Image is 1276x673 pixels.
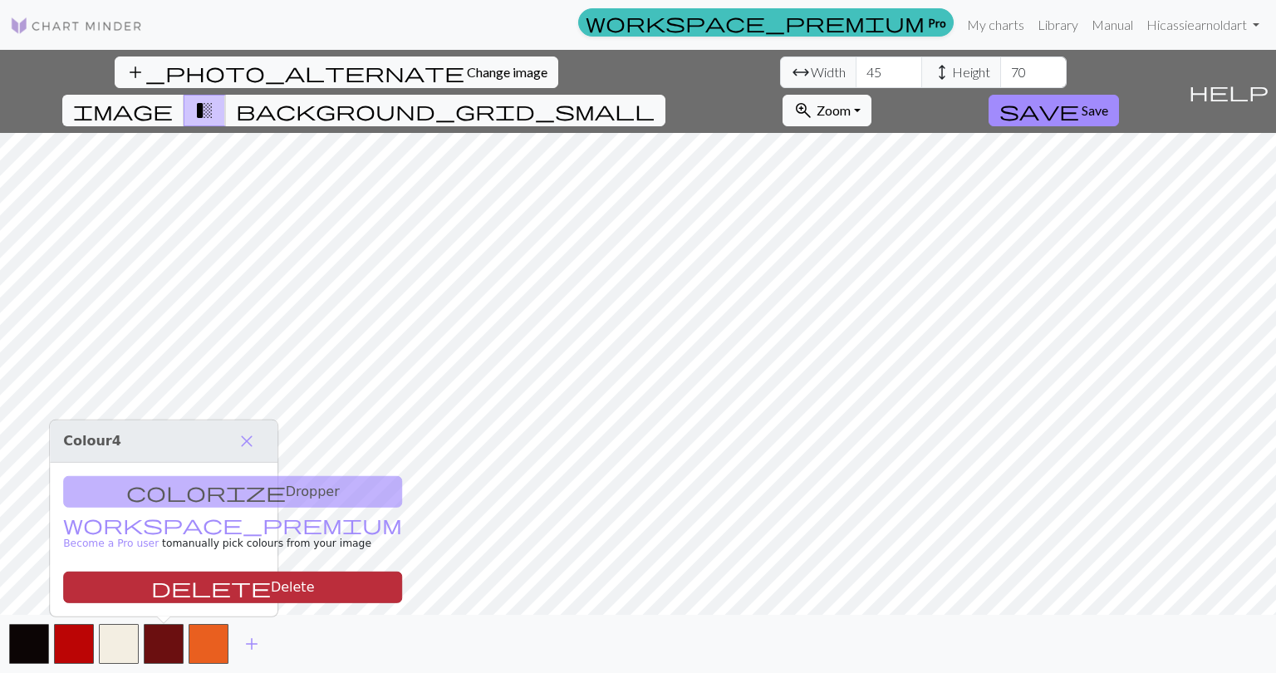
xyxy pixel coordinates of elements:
a: Hicassiearnoldart [1140,8,1266,42]
span: Colour 4 [63,433,121,449]
button: Add color [231,628,272,660]
a: Manual [1085,8,1140,42]
a: My charts [960,8,1031,42]
span: save [999,99,1079,122]
button: Delete color [63,572,402,603]
span: Change image [467,64,547,80]
span: Zoom [817,102,851,118]
span: workspace_premium [586,11,925,34]
span: image [73,99,173,122]
button: Save [989,95,1119,126]
span: Width [811,62,846,82]
span: add [242,632,262,656]
span: add_photo_alternate [125,61,464,84]
span: delete [151,576,271,599]
span: arrow_range [791,61,811,84]
span: zoom_in [793,99,813,122]
span: Height [952,62,990,82]
button: Close [229,427,264,455]
button: Help [1181,50,1276,133]
img: Logo [10,16,143,36]
span: Save [1082,102,1108,118]
a: Become a Pro user [63,520,402,549]
small: to manually pick colours from your image [63,520,402,549]
span: close [237,430,257,453]
button: Change image [115,56,558,88]
span: height [932,61,952,84]
a: Pro [578,8,954,37]
span: transition_fade [194,99,214,122]
a: Library [1031,8,1085,42]
span: workspace_premium [63,513,402,536]
button: Zoom [783,95,871,126]
span: help [1189,80,1269,103]
span: background_grid_small [236,99,655,122]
